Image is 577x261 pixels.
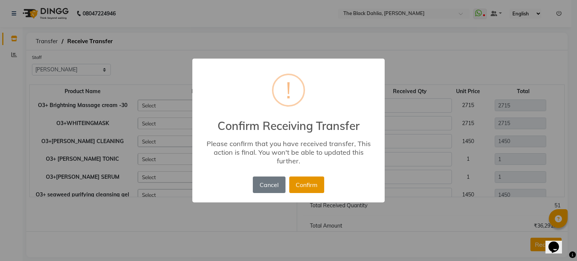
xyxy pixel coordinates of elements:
[289,177,324,193] button: Confirm
[253,177,285,193] button: Cancel
[545,231,569,253] iframe: chat widget
[203,139,374,165] div: Please confirm that you have received transfer, This action is final. You won't be able to update...
[192,110,385,133] h2: Confirm Receiving Transfer
[286,75,291,105] div: !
